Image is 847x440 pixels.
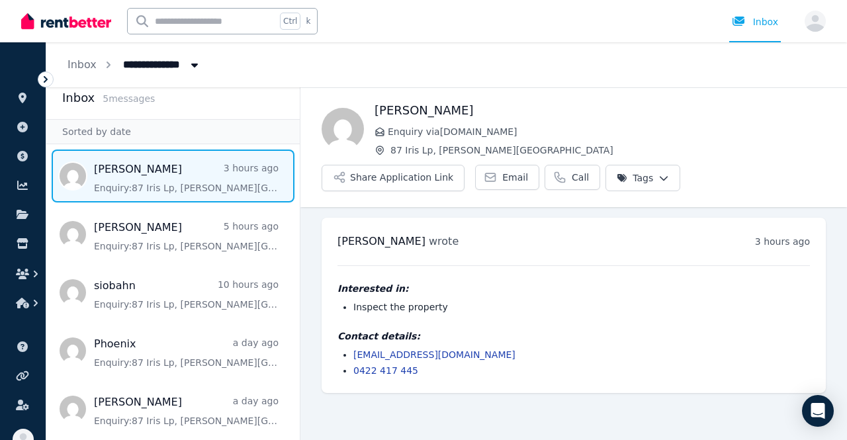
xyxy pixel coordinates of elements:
span: Enquiry via [DOMAIN_NAME] [388,125,826,138]
img: RentBetter [21,11,111,31]
a: siobahn10 hours agoEnquiry:87 Iris Lp, [PERSON_NAME][GEOGRAPHIC_DATA]. [94,278,279,311]
h4: Interested in: [337,282,810,295]
a: [EMAIL_ADDRESS][DOMAIN_NAME] [353,349,515,360]
div: Sorted by date [46,119,300,144]
span: 5 message s [103,93,155,104]
li: Inspect the property [353,300,810,314]
a: Phoenixa day agoEnquiry:87 Iris Lp, [PERSON_NAME][GEOGRAPHIC_DATA]. [94,336,279,369]
h2: Inbox [62,89,95,107]
a: [PERSON_NAME]3 hours agoEnquiry:87 Iris Lp, [PERSON_NAME][GEOGRAPHIC_DATA]. [94,161,279,195]
a: Email [475,165,539,190]
span: Tags [617,171,653,185]
a: 0422 417 445 [353,365,418,376]
button: Share Application Link [322,165,465,191]
nav: Breadcrumb [46,42,222,87]
span: wrote [429,235,459,247]
h4: Contact details: [337,330,810,343]
a: [PERSON_NAME]a day agoEnquiry:87 Iris Lp, [PERSON_NAME][GEOGRAPHIC_DATA]. [94,394,279,427]
h1: [PERSON_NAME] [375,101,826,120]
img: Sharni Ward [322,108,364,150]
a: Inbox [67,58,97,71]
div: Open Intercom Messenger [802,395,834,427]
span: k [306,16,310,26]
span: [PERSON_NAME] [337,235,425,247]
span: 87 Iris Lp, [PERSON_NAME][GEOGRAPHIC_DATA] [390,144,826,157]
a: Call [545,165,600,190]
time: 3 hours ago [755,236,810,247]
button: Tags [605,165,680,191]
span: Ctrl [280,13,300,30]
span: Call [572,171,589,184]
span: Email [502,171,528,184]
a: [PERSON_NAME]5 hours agoEnquiry:87 Iris Lp, [PERSON_NAME][GEOGRAPHIC_DATA]. [94,220,279,253]
div: Inbox [732,15,778,28]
